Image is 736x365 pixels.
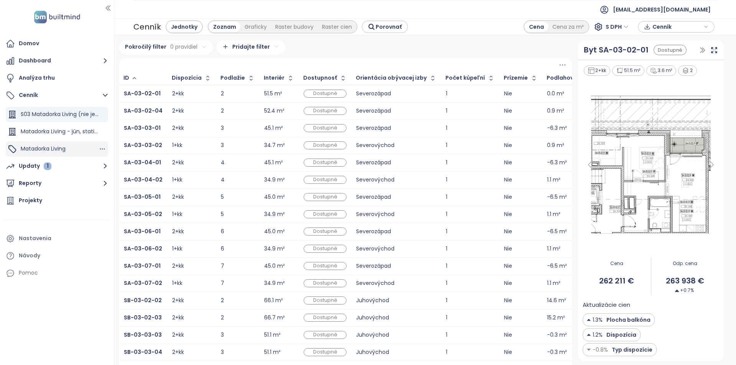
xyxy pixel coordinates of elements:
div: 3.6 m² [646,65,677,76]
div: Nie [504,177,537,182]
div: S03 Matadorka Living (nie je na predaj) [6,107,108,122]
a: SA-03-03-02 [124,143,162,148]
span: [EMAIL_ADDRESS][DOMAIN_NAME] [613,0,711,19]
div: Juhovýchod [356,332,436,337]
div: Pomoc [19,268,38,278]
div: Severozápad [356,264,436,268]
div: Pomoc [4,265,110,281]
div: Severozápad [356,195,436,200]
div: 34.7 m² [264,143,285,148]
div: Nie [504,264,537,268]
div: -6.3 m² [547,126,567,131]
a: SA-03-03-01 [124,126,161,131]
div: Zoznam [209,21,240,32]
div: 51.5 m² [612,65,644,76]
div: Nie [504,160,537,165]
div: Severovýchod [356,212,436,217]
span: Odp. cena [651,260,719,267]
div: Severovýchod [356,143,436,148]
button: Porovnať [362,21,408,33]
div: Dostupné [304,193,347,201]
span: Aktualizácie cien [583,300,630,309]
div: 45.0 m² [264,264,285,268]
div: Interiér [264,75,284,80]
a: SA-03-04-01 [124,160,161,165]
div: Dostupné [304,348,347,356]
div: Dostupné [304,141,347,149]
a: SB-03-02-02 [124,298,162,303]
span: Matadorka Living [21,145,66,152]
div: 2+kk [172,264,184,268]
div: Dostupné [304,279,347,287]
div: Prízemie [504,75,528,80]
a: Analýza trhu [4,70,110,86]
div: 1 [446,212,495,217]
div: 2 [221,91,255,96]
div: Dostupné [304,296,347,304]
div: 1 [446,264,495,268]
span: 263 938 € [651,275,719,287]
div: 3 [221,126,255,131]
div: 1 [446,350,495,355]
div: Nie [504,229,537,234]
div: 3 [221,143,255,148]
b: SA-03-06-02 [124,245,162,252]
div: Severovýchod [356,246,436,251]
div: Dostupné [304,314,347,322]
div: Cena [525,21,548,32]
div: 5 [221,195,255,200]
div: 2+kk [172,108,184,113]
div: Matadorka Living - jún, statický [6,124,108,139]
img: logo [32,9,82,25]
div: -6.5 m² [547,264,567,268]
span: S03 Matadorka Living (nie je na predaj) [21,110,125,118]
span: Typ dispozície [610,345,652,354]
div: Nie [504,315,537,320]
b: SA-03-03-02 [124,141,162,149]
div: Juhovýchod [356,315,436,320]
a: SA-03-07-01 [124,264,161,268]
div: 2 [221,315,255,320]
div: Nie [504,332,537,337]
a: SB-03-03-04 [124,350,162,355]
div: 1+kk [172,212,182,217]
div: 34.9 m² [264,212,285,217]
a: SA-03-02-01 [124,91,161,96]
div: Dostupné [304,107,347,115]
a: SB-03-02-03 [124,315,162,320]
div: Dostupnosť [303,75,337,80]
div: Dostupné [304,210,347,218]
div: 1 [446,108,495,113]
a: SB-03-03-03 [124,332,162,337]
div: Podlahová plocha [547,75,598,80]
div: Návody [19,251,40,260]
div: -6.3 m² [547,160,567,165]
div: 7 [221,281,255,286]
a: SA-03-07-02 [124,281,162,286]
div: 2 [221,108,255,113]
div: Dostupné [304,245,347,253]
div: Projekty [19,196,42,205]
div: 0.0 m² [547,91,564,96]
div: 45.0 m² [264,229,285,234]
div: 3 [221,332,255,337]
div: 51.1 m² [264,332,281,337]
div: Juhovýchod [356,350,436,355]
div: 51.1 m² [264,350,281,355]
b: SA-03-07-02 [124,279,162,287]
div: Jednotky [167,21,202,32]
div: Dostupné [304,124,347,132]
div: Orientácia obývacej izby [356,75,427,80]
div: Severovýchod [356,177,436,182]
div: Pridajte filter [217,40,285,54]
div: Dostupné [304,159,347,167]
a: Domov [4,36,110,51]
div: 1 [446,91,495,96]
div: Severozápad [356,229,436,234]
div: Nie [504,126,537,131]
div: 45.1 m² [264,160,283,165]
